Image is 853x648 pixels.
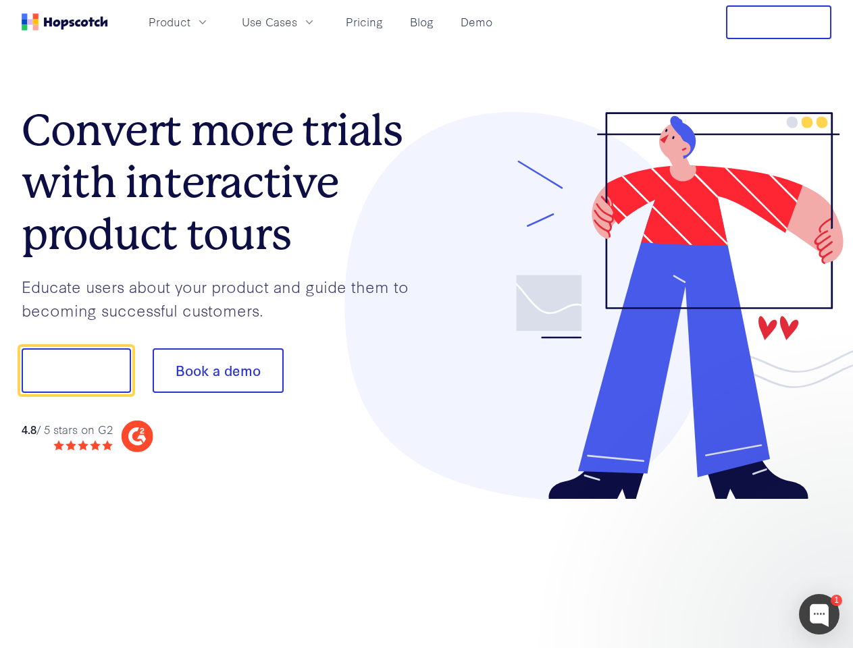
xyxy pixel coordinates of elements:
a: Blog [405,11,439,33]
span: Product [149,13,190,30]
a: Demo [455,11,498,33]
a: Pricing [340,11,388,33]
h1: Convert more trials with interactive product tours [22,105,427,260]
strong: 4.8 [22,421,36,437]
button: Book a demo [153,348,284,393]
button: Use Cases [234,11,324,33]
p: Educate users about your product and guide them to becoming successful customers. [22,275,427,321]
a: Home [22,13,108,30]
button: Free Trial [726,5,831,39]
span: Use Cases [242,13,297,30]
div: / 5 stars on G2 [22,421,113,438]
button: Product [140,11,217,33]
button: Show me! [22,348,131,393]
div: 1 [831,595,842,606]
